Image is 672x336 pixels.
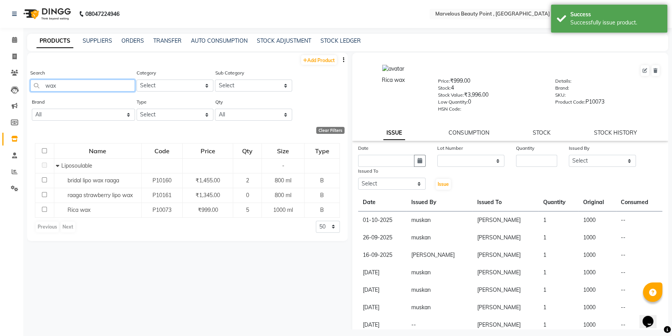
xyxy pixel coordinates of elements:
a: STOCK HISTORY [594,129,637,136]
span: 0 [246,192,249,199]
td: 1000 [578,299,617,316]
span: P10073 [152,206,171,213]
label: Date [358,145,369,152]
label: HSN Code: [438,106,461,113]
td: 1000 [578,211,617,229]
div: Size [262,144,304,158]
span: 1000 ml [273,206,293,213]
span: 800 ml [275,177,291,184]
label: Price: [438,78,450,85]
td: muskan [407,229,473,246]
th: Quantity [539,194,578,211]
td: [PERSON_NAME] [473,316,539,334]
label: Search [30,69,45,76]
label: Stock Value: [438,92,464,99]
b: 08047224946 [85,3,120,25]
td: 01-10-2025 [358,211,407,229]
div: ₹999.00 [438,77,544,88]
td: [PERSON_NAME] [473,299,539,316]
label: Category [137,69,156,76]
td: 1 [539,246,578,264]
td: -- [407,316,473,334]
td: 1000 [578,229,617,246]
a: ORDERS [121,37,144,44]
td: muskan [407,264,473,281]
label: Lot Number [437,145,463,152]
label: Details: [555,78,572,85]
div: ₹3,996.00 [438,91,544,102]
td: [DATE] [358,316,407,334]
a: Add Product [301,55,337,65]
label: Product Code: [555,99,585,106]
a: CONSUMPTION [449,129,489,136]
label: Issued By [569,145,589,152]
iframe: chat widget [639,305,664,328]
span: - [282,162,284,169]
a: STOCK LEDGER [320,37,361,44]
td: 26-09-2025 [358,229,407,246]
span: Collapse Row [56,162,61,169]
span: B [320,206,324,213]
label: Type [137,99,147,106]
td: -- [616,246,662,264]
a: STOCK ADJUSTMENT [257,37,311,44]
span: ₹1,455.00 [196,177,220,184]
div: 0 [438,98,544,109]
button: Issue [436,179,451,190]
td: -- [616,316,662,334]
th: Issued By [407,194,473,211]
a: STOCK [533,129,551,136]
td: -- [616,264,662,281]
div: 4 [438,84,544,95]
td: -- [616,211,662,229]
label: Quantity [516,145,534,152]
td: muskan [407,281,473,299]
label: Low Quantity: [438,99,468,106]
span: Issue [438,181,449,187]
td: 1000 [578,264,617,281]
a: AUTO CONSUMPTION [191,37,248,44]
a: ISSUE [383,126,405,140]
div: Rica wax [360,76,426,84]
td: 1000 [578,316,617,334]
td: [PERSON_NAME] [473,246,539,264]
label: Issued To [358,168,378,175]
input: Search by product name or code [30,80,135,92]
td: 1 [539,316,578,334]
td: [PERSON_NAME] [473,211,539,229]
div: Code [142,144,182,158]
td: 16-09-2025 [358,246,407,264]
div: P10073 [555,98,661,109]
span: Liposoulable [61,162,92,169]
span: P10161 [152,192,171,199]
td: 1000 [578,281,617,299]
div: Clear Filters [316,127,345,134]
a: TRANSFER [153,37,182,44]
div: Success [570,10,662,19]
td: [PERSON_NAME] [473,281,539,299]
td: [DATE] [358,264,407,281]
th: Original [578,194,617,211]
td: 1 [539,299,578,316]
span: bridal lipo wax raaga [68,177,119,184]
td: muskan [407,299,473,316]
td: [PERSON_NAME] [407,246,473,264]
span: 5 [246,206,249,213]
td: 1 [539,281,578,299]
div: Successfully issue product. [570,19,662,27]
span: Rica wax [68,206,90,213]
td: muskan [407,211,473,229]
img: avatar [382,65,404,73]
label: SKU: [555,92,566,99]
td: -- [616,299,662,316]
span: ₹999.00 [198,206,218,213]
span: P10160 [152,177,171,184]
div: Name [55,144,141,158]
span: 800 ml [275,192,291,199]
label: Brand: [555,85,569,92]
label: Sub Category [215,69,244,76]
td: [DATE] [358,299,407,316]
span: B [320,192,324,199]
th: Issued To [473,194,539,211]
div: Price [183,144,232,158]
